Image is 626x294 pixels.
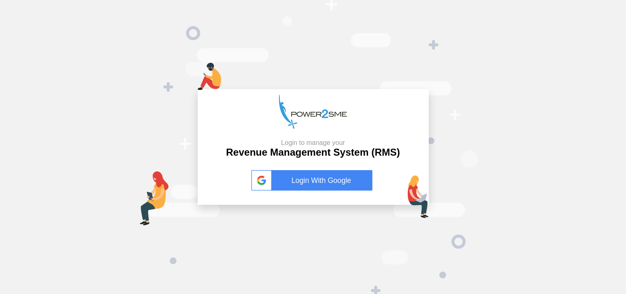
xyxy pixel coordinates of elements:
[198,63,221,90] img: mob-login.png
[279,95,347,129] img: p2s_logo.png
[140,171,169,225] img: tab-login.png
[226,139,400,147] small: Login to manage your
[249,161,378,199] button: Login With Google
[251,170,375,191] a: Login With Google
[226,139,400,159] h2: Revenue Management System (RMS)
[408,175,429,218] img: lap-login.png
